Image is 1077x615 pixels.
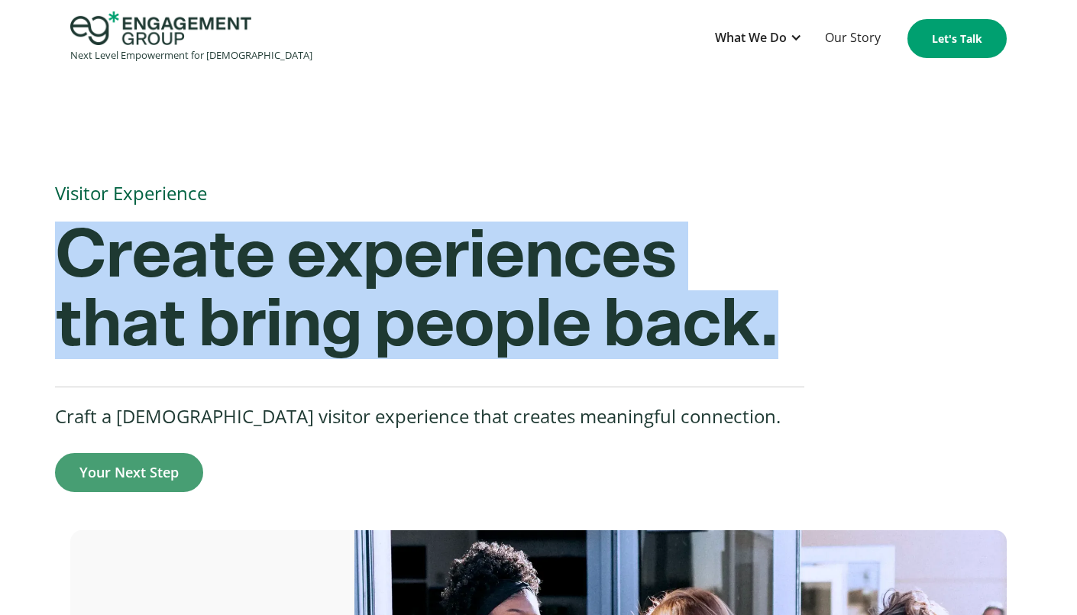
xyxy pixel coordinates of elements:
[907,19,1007,58] a: Let's Talk
[70,11,312,66] a: home
[328,125,416,141] span: Phone number
[715,28,787,48] div: What We Do
[70,11,251,45] img: Engagement Group Logo Icon
[55,222,778,359] strong: Create experiences that bring people back.
[707,20,810,57] div: What We Do
[55,176,992,210] h1: Visitor Experience
[328,62,404,79] span: Organization
[55,403,804,430] p: Craft a [DEMOGRAPHIC_DATA] visitor experience that creates meaningful connection.
[55,453,203,492] a: Your Next Step
[70,45,312,66] div: Next Level Empowerment for [DEMOGRAPHIC_DATA]
[817,20,888,57] a: Our Story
